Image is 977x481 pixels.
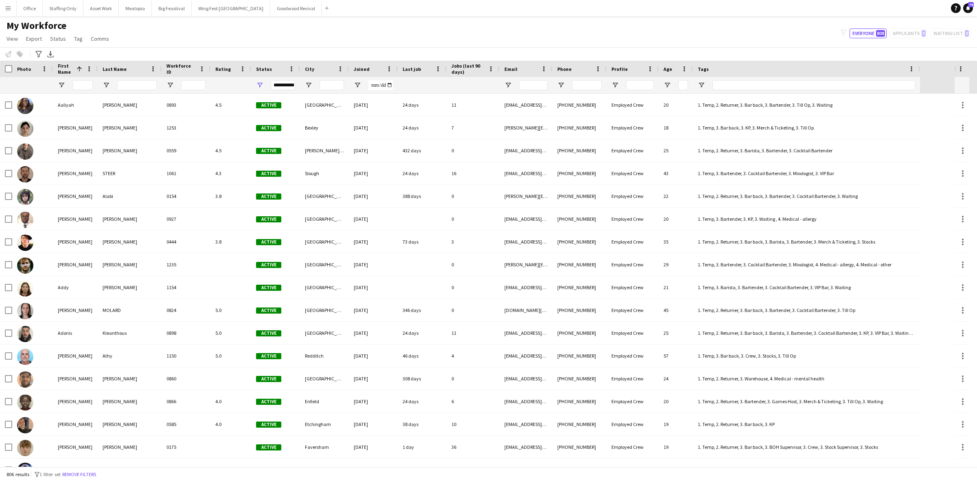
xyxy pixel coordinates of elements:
div: [DATE] [349,413,398,435]
div: 24 days [398,116,447,139]
div: 0 [447,299,499,321]
img: Aaron Bannon [17,121,33,137]
span: Phone [557,66,572,72]
img: Aida-Marie Kamara [17,394,33,411]
div: [PHONE_NUMBER] [552,139,607,162]
div: Employed Crew [607,139,659,162]
img: Adonis Kleanthous [17,326,33,342]
div: 1. Temp, 3. Bartender, 3. KP, 3. Waiting , 4. Medical - allergy [693,208,920,230]
div: Faversham [300,436,349,458]
span: Active [256,102,281,108]
div: [PHONE_NUMBER] [552,162,607,184]
div: [DATE] [349,345,398,367]
div: 0 [447,139,499,162]
input: Last Name Filter Input [117,80,157,90]
div: Employed Crew [607,116,659,139]
div: Employed Crew [607,253,659,276]
div: Alabi [98,185,162,207]
span: Active [256,307,281,314]
div: 11 [447,322,499,344]
button: Wing Fest [GEOGRAPHIC_DATA] [192,0,270,16]
div: Employed Crew [607,276,659,299]
div: [PHONE_NUMBER] [552,299,607,321]
button: Open Filter Menu [103,81,110,89]
div: 45 [659,299,693,321]
span: Active [256,125,281,131]
div: 1. Temp, 2. Returner, 3. Bar back, 3. Bartender, 3. Cocktail Bartender, 3. Waiting [693,185,920,207]
div: [PHONE_NUMBER] [552,459,607,481]
div: [PHONE_NUMBER] [552,345,607,367]
div: [PHONE_NUMBER] [552,367,607,390]
div: 432 days [398,139,447,162]
div: 22 [659,185,693,207]
div: [DATE] [349,299,398,321]
div: 20 [659,94,693,116]
div: 0444 [162,231,210,253]
div: [DATE] [349,367,398,390]
div: Addy [53,276,98,299]
div: [PHONE_NUMBER] [552,390,607,413]
button: Big Feastival [152,0,192,16]
div: 0 [447,208,499,230]
div: [EMAIL_ADDRESS][DOMAIN_NAME] [499,345,552,367]
div: [PHONE_NUMBER] [552,94,607,116]
div: 18 [659,116,693,139]
div: 1. Temp, 2. Returner, 3. Bar back, 3. BOH Supervisor, 3. Crew, 3. Stock Supervisor, 3. Stocks [693,436,920,458]
div: Employed Crew [607,94,659,116]
div: [DATE] [349,436,398,458]
div: 4.5 [210,94,251,116]
input: First Name Filter Input [72,80,93,90]
div: [PERSON_NAME] [98,253,162,276]
div: 308 days [398,367,447,390]
div: [DATE] [349,162,398,184]
div: [PHONE_NUMBER] [552,231,607,253]
span: 79 [968,2,974,7]
div: Redditch [300,345,349,367]
div: STEER [98,162,162,184]
div: 0824 [162,299,210,321]
div: [EMAIL_ADDRESS][DOMAIN_NAME] [499,162,552,184]
div: Aaliyah [53,94,98,116]
div: [PERSON_NAME] [53,367,98,390]
div: [PERSON_NAME] [53,208,98,230]
span: Active [256,262,281,268]
button: Office [17,0,43,16]
div: 1. Temp, 3. Bartender, 3. Cocktail Bartender, 3. Mixologist, 3. VIP Bar [693,162,920,184]
div: [EMAIL_ADDRESS][DOMAIN_NAME] [499,94,552,116]
div: Employed Crew [607,299,659,321]
div: [PERSON_NAME] [53,390,98,413]
span: City [305,66,314,72]
div: [PERSON_NAME] [98,94,162,116]
button: Goodwood Revival [270,0,322,16]
div: [PHONE_NUMBER] [552,253,607,276]
div: 24 days [398,322,447,344]
img: Aaron Rutter [17,143,33,160]
button: Open Filter Menu [256,81,263,89]
img: Aidan Goddard [17,463,33,479]
div: [EMAIL_ADDRESS][DOMAIN_NAME] [499,413,552,435]
span: Export [26,35,42,42]
button: Open Filter Menu [354,81,361,89]
div: 1253 [162,116,210,139]
a: Tag [71,33,86,44]
div: 24 days [398,390,447,413]
div: 43 [659,162,693,184]
button: Open Filter Menu [305,81,312,89]
div: 1. Temp, 2. Returner, 3. Bar back, 3. Barista, 3. Bartender, 3. Cocktail Bartender, 3. KP, 3. VIP... [693,322,920,344]
div: 20 [659,390,693,413]
div: [PERSON_NAME][EMAIL_ADDRESS][DOMAIN_NAME] [499,116,552,139]
div: [PERSON_NAME] [98,116,162,139]
div: 1. Temp, 3. Barista, 3. Bartender, 3. Cocktail Bartender, 3. VIP Bar, 3. Waiting [693,276,920,299]
div: [PERSON_NAME] [53,253,98,276]
div: [EMAIL_ADDRESS][DOMAIN_NAME] [499,367,552,390]
span: Last job [403,66,421,72]
div: [PERSON_NAME] [98,436,162,458]
div: [DATE] [349,185,398,207]
button: Open Filter Menu [166,81,174,89]
div: [PERSON_NAME] [98,231,162,253]
div: 0559 [162,139,210,162]
button: Open Filter Menu [611,81,619,89]
div: Employed Crew [607,459,659,481]
span: View [7,35,18,42]
img: Adrian Pollak [17,371,33,388]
